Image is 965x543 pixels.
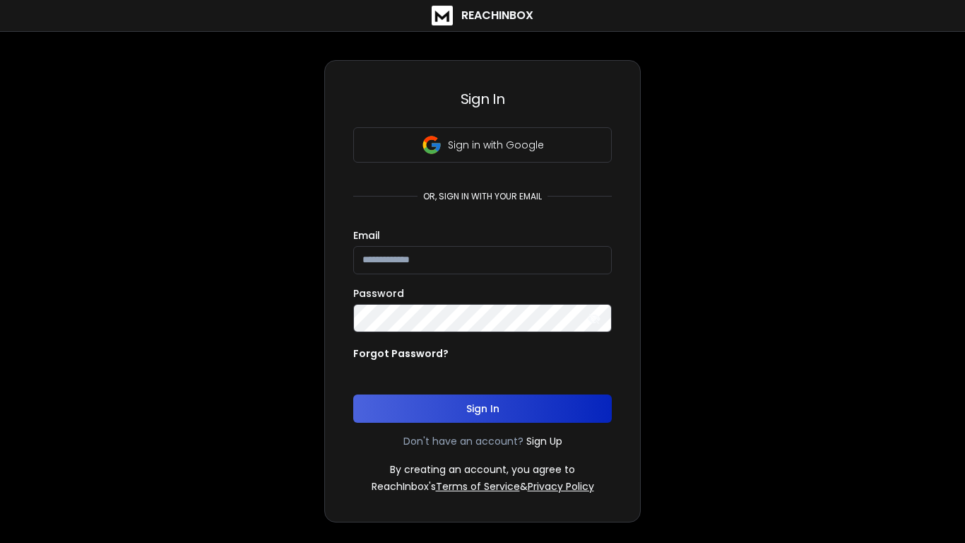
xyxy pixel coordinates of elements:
p: Sign in with Google [448,138,544,152]
h1: ReachInbox [461,7,533,24]
p: By creating an account, you agree to [390,462,575,477]
p: Forgot Password? [353,346,449,361]
a: Privacy Policy [528,479,594,494]
p: or, sign in with your email [418,191,547,202]
p: Don't have an account? [403,434,523,448]
a: ReachInbox [432,6,533,25]
a: Terms of Service [436,479,520,494]
h3: Sign In [353,89,612,109]
label: Password [353,288,404,298]
p: ReachInbox's & [372,479,594,494]
button: Sign In [353,395,612,423]
a: Sign Up [526,434,562,448]
button: Sign in with Google [353,127,612,163]
label: Email [353,230,380,240]
img: logo [432,6,453,25]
